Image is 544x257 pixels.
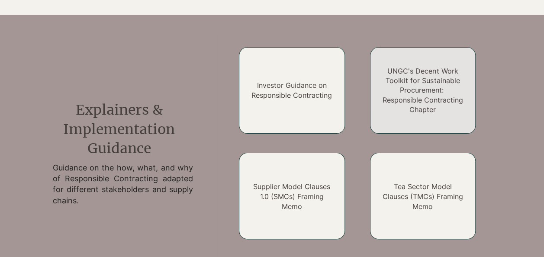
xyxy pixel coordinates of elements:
[383,182,463,210] a: Tea Sector Model Clauses (TMCs) Framing Memo
[53,162,193,206] h2: Guidance on the how, what, and why of Responsible Contracting adapted for different stakeholders ...
[251,81,332,99] a: Investor Guidance on Responsible Contracting
[383,67,463,114] a: UNGC's Decent Work Toolkit for Sustainable Procurement: Responsible Contracting Chapter
[63,101,175,157] span: Explainers & Implementation Guidance
[253,182,330,210] a: Supplier Model Clauses 1.0 (SMCs) Framing Memo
